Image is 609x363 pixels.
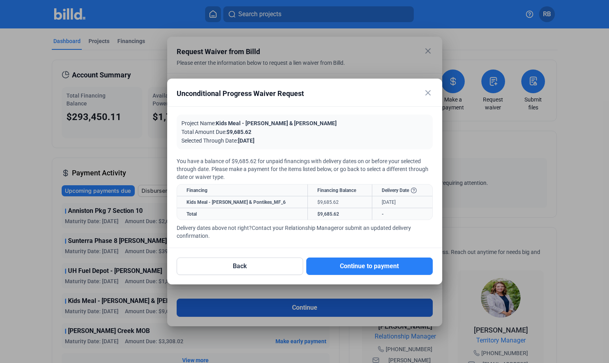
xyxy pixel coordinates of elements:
[372,208,432,220] td: -
[306,258,433,275] button: Continue to payment
[216,120,337,126] span: Kids Meal - [PERSON_NAME] & [PERSON_NAME]
[181,119,337,127] div: Project Name:
[177,157,433,181] div: You have a balance of $9,685.62 for unpaid financings with delivery dates on or before your selec...
[177,224,433,240] div: Delivery dates above not right? or submit an updated delivery confirmation.
[181,137,255,145] div: Selected Through Date:
[372,196,432,208] td: [DATE]
[308,196,372,208] td: $9,685.62
[308,184,372,196] th: Financing Balance
[238,137,255,144] span: [DATE]
[177,258,303,275] button: Back
[187,211,197,217] strong: Total
[226,129,251,135] span: $9,685.62
[317,211,339,217] strong: $9,685.62
[252,225,339,231] a: Contact your Relationship Manager
[177,88,413,99] div: Unconditional Progress Waiver Request
[177,184,308,196] th: Financing
[423,88,433,98] mat-icon: close
[181,128,251,136] div: Total Amount Due:
[187,199,286,205] a: Kids Meal - [PERSON_NAME] & Pontikes_MF_6
[372,184,432,196] th: Delivery Date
